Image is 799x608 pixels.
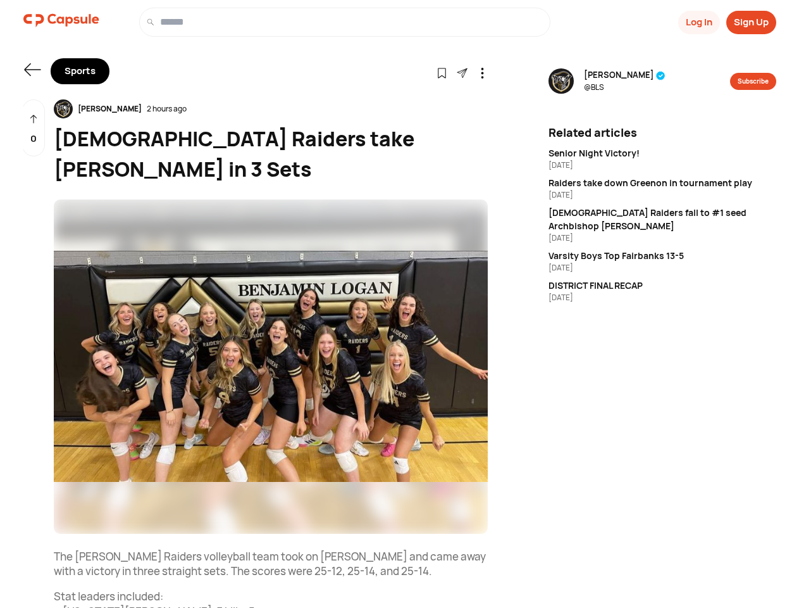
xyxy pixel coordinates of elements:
p: 0 [30,132,37,146]
div: DISTRICT FINAL RECAP [548,279,776,292]
p: The [PERSON_NAME] Raiders volleyball team took on [PERSON_NAME] and came away with a victory in t... [54,549,488,579]
img: resizeImage [54,199,488,534]
div: [DEMOGRAPHIC_DATA] Raiders fall to #1 seed Archbishop [PERSON_NAME] [548,206,776,232]
div: [DATE] [548,189,776,201]
div: [PERSON_NAME] [73,103,147,115]
div: [DEMOGRAPHIC_DATA] Raiders take [PERSON_NAME] in 3 Sets [54,123,488,184]
div: Related articles [548,124,776,141]
div: Senior Night Victory! [548,146,776,160]
div: 2 hours ago [147,103,187,115]
div: Raiders take down Greenon in tournament play [548,176,776,189]
button: Subscribe [730,73,776,90]
img: logo [23,8,99,33]
span: @ BLS [584,82,666,93]
span: [PERSON_NAME] [584,69,666,82]
div: Sports [51,58,109,84]
img: resizeImage [548,68,574,94]
img: resizeImage [54,99,73,118]
div: [DATE] [548,262,776,274]
img: tick [656,71,666,80]
button: Log In [678,11,720,34]
div: [DATE] [548,160,776,171]
div: [DATE] [548,292,776,303]
button: Sign Up [726,11,776,34]
div: [DATE] [548,232,776,244]
div: Varsity Boys Top Fairbanks 13-5 [548,249,776,262]
a: logo [23,8,99,37]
